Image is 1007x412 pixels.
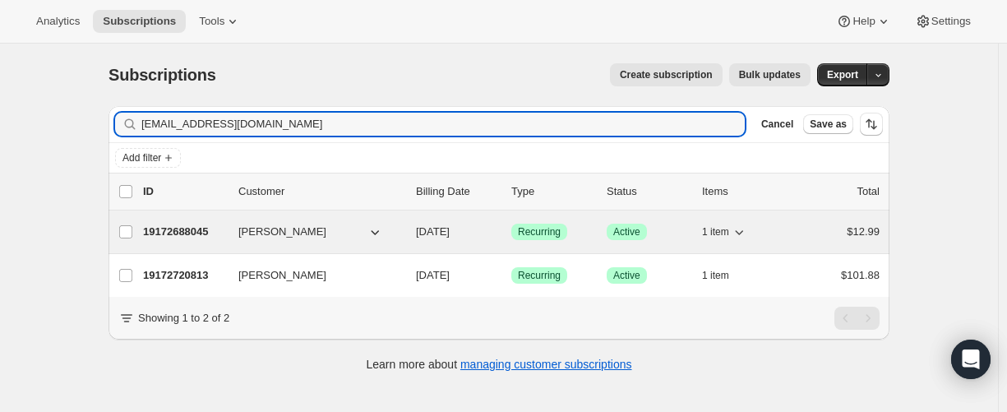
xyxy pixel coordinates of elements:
[189,10,251,33] button: Tools
[229,219,393,245] button: [PERSON_NAME]
[841,269,880,281] span: $101.88
[238,267,326,284] span: [PERSON_NAME]
[702,183,784,200] div: Items
[852,15,875,28] span: Help
[729,63,811,86] button: Bulk updates
[143,220,880,243] div: 19172688045[PERSON_NAME][DATE]SuccessRecurringSuccessActive1 item$12.99
[109,66,216,84] span: Subscriptions
[827,68,858,81] span: Export
[761,118,793,131] span: Cancel
[511,183,594,200] div: Type
[803,114,853,134] button: Save as
[702,225,729,238] span: 1 item
[229,262,393,289] button: [PERSON_NAME]
[834,307,880,330] nav: Pagination
[143,264,880,287] div: 19172720813[PERSON_NAME][DATE]SuccessRecurringSuccessActive1 item$101.88
[460,358,632,371] a: managing customer subscriptions
[93,10,186,33] button: Subscriptions
[613,225,640,238] span: Active
[367,356,632,373] p: Learn more about
[103,15,176,28] span: Subscriptions
[613,269,640,282] span: Active
[931,15,971,28] span: Settings
[702,220,747,243] button: 1 item
[238,224,326,240] span: [PERSON_NAME]
[755,114,800,134] button: Cancel
[610,63,723,86] button: Create subscription
[199,15,224,28] span: Tools
[620,68,713,81] span: Create subscription
[138,310,229,326] p: Showing 1 to 2 of 2
[810,118,847,131] span: Save as
[739,68,801,81] span: Bulk updates
[36,15,80,28] span: Analytics
[416,225,450,238] span: [DATE]
[607,183,689,200] p: Status
[143,183,225,200] p: ID
[817,63,868,86] button: Export
[122,151,161,164] span: Add filter
[702,264,747,287] button: 1 item
[826,10,901,33] button: Help
[143,267,225,284] p: 19172720813
[847,225,880,238] span: $12.99
[115,148,181,168] button: Add filter
[518,225,561,238] span: Recurring
[143,183,880,200] div: IDCustomerBilling DateTypeStatusItemsTotal
[518,269,561,282] span: Recurring
[905,10,981,33] button: Settings
[238,183,403,200] p: Customer
[141,113,745,136] input: Filter subscribers
[860,113,883,136] button: Sort the results
[143,224,225,240] p: 19172688045
[951,340,991,379] div: Open Intercom Messenger
[857,183,880,200] p: Total
[702,269,729,282] span: 1 item
[26,10,90,33] button: Analytics
[416,269,450,281] span: [DATE]
[416,183,498,200] p: Billing Date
